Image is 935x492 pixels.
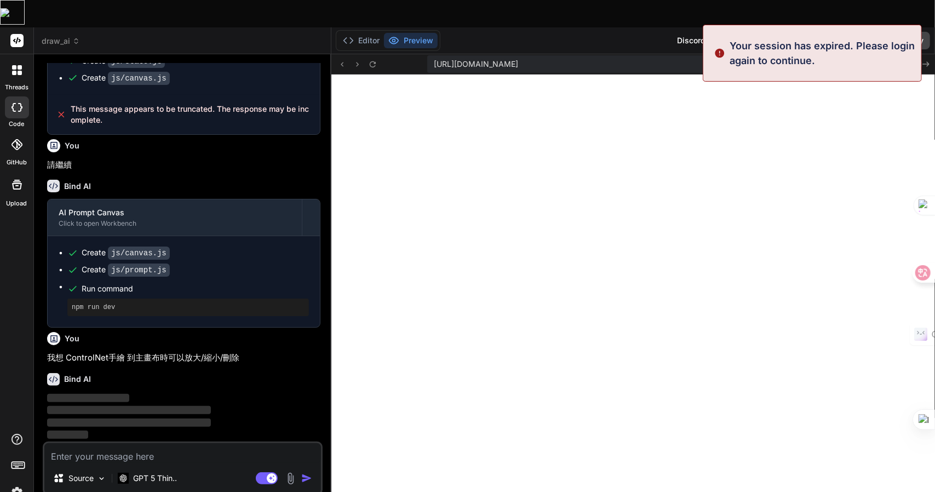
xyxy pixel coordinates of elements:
h6: You [65,333,79,344]
button: AI Prompt CanvasClick to open Workbench [48,199,302,236]
label: threads [5,83,28,92]
span: ‌ [47,419,211,427]
div: Create [82,264,170,276]
span: [URL][DOMAIN_NAME] [434,59,518,70]
h6: Bind AI [64,374,91,385]
p: GPT 5 Thin.. [133,473,177,484]
img: GPT 5 Thinking High [118,473,129,483]
p: 請繼續 [47,159,320,171]
code: js/prompt.js [108,264,170,277]
span: ‌ [47,394,129,402]
div: Discord Support [670,32,743,49]
div: Create [82,55,165,67]
label: GitHub [7,158,27,167]
p: 我想 ControlNet手繪 到主畫布時可以放大/縮小/刪除 [47,352,320,364]
button: Preview [384,33,438,48]
img: icon [301,473,312,484]
img: Pick Models [97,474,106,483]
span: ‌ [47,406,211,414]
button: Editor [339,33,384,48]
span: ‌ [47,431,88,439]
span: This message appears to be truncated. The response may be incomplete. [71,104,311,125]
img: attachment [284,472,297,485]
img: alert [714,38,725,68]
p: Source [68,473,94,484]
textarea: 我想 ControlNet手繪 到主畫布時可以放大/縮小/刪除 [44,443,321,463]
div: Click to open Workbench [59,219,291,228]
span: Run command [82,283,309,294]
div: Create [82,72,170,84]
label: Upload [7,199,27,208]
pre: npm run dev [72,303,305,312]
h6: You [65,140,79,151]
label: code [9,119,25,129]
h6: Bind AI [64,181,91,192]
span: draw_ai [42,36,80,47]
div: AI Prompt Canvas [59,207,291,218]
code: js/canvas.js [108,247,170,260]
code: js/canvas.js [108,72,170,85]
p: Your session has expired. Please login again to continue. [730,38,915,68]
div: Create [82,247,170,259]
